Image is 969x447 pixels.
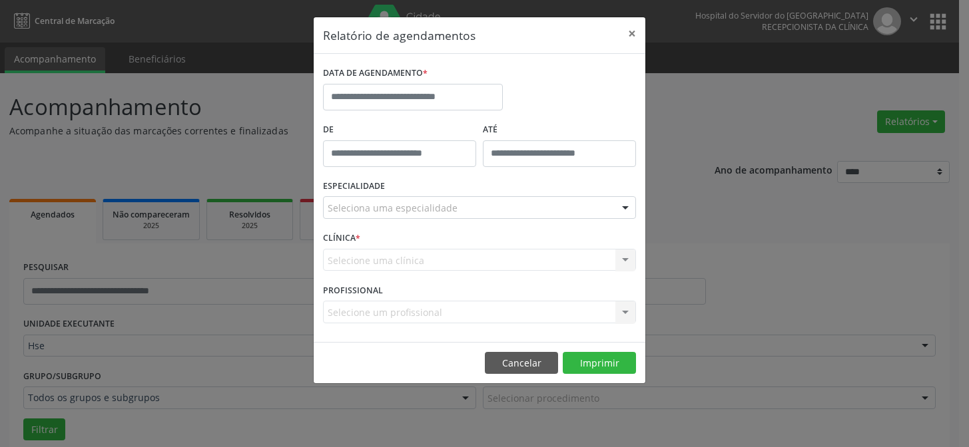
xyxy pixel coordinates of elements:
span: Seleciona uma especialidade [328,201,458,215]
h5: Relatório de agendamentos [323,27,476,44]
button: Close [619,17,645,50]
label: De [323,120,476,140]
label: ESPECIALIDADE [323,176,385,197]
label: CLÍNICA [323,228,360,249]
label: PROFISSIONAL [323,280,383,301]
label: DATA DE AGENDAMENTO [323,63,428,84]
label: ATÉ [483,120,636,140]
button: Cancelar [485,352,558,374]
button: Imprimir [563,352,636,374]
